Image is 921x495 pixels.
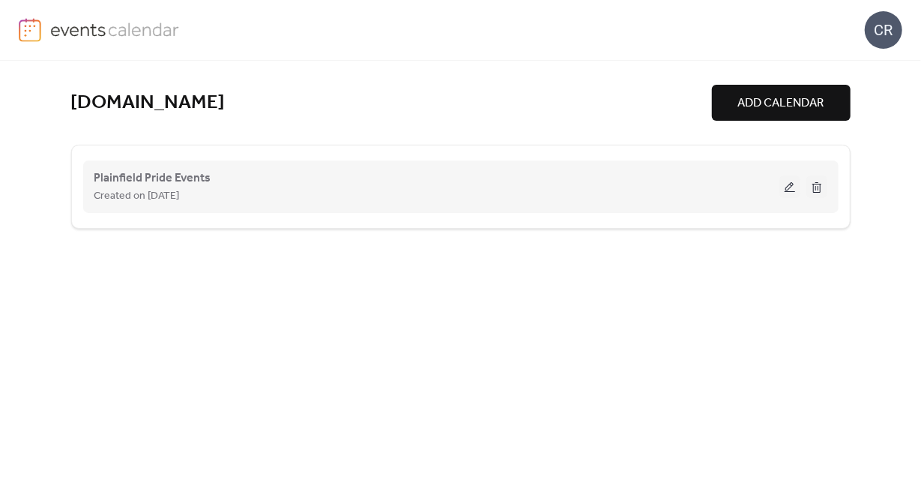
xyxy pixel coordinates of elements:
a: [DOMAIN_NAME] [71,91,226,115]
img: logo-type [50,18,180,40]
span: Plainfield Pride Events [94,169,211,187]
div: CR [865,11,902,49]
span: Created on [DATE] [94,187,180,205]
a: Plainfield Pride Events [94,174,211,182]
span: ADD CALENDAR [738,94,824,112]
img: logo [19,18,41,42]
button: ADD CALENDAR [712,85,851,121]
